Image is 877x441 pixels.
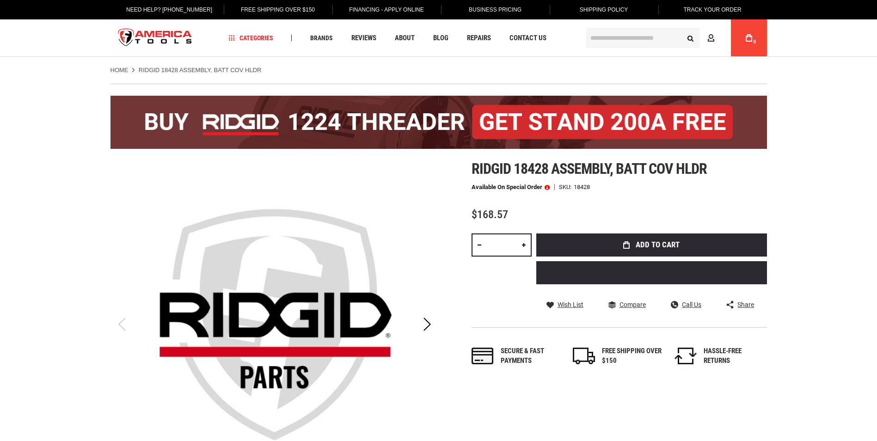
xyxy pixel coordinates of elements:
[740,19,758,56] a: 0
[559,184,574,190] strong: SKU
[546,300,583,309] a: Wish List
[558,301,583,308] span: Wish List
[602,346,662,366] div: FREE SHIPPING OVER $150
[463,32,495,44] a: Repairs
[682,29,699,47] button: Search
[472,208,508,221] span: $168.57
[509,35,546,42] span: Contact Us
[671,300,701,309] a: Call Us
[429,32,453,44] a: Blog
[310,35,333,41] span: Brands
[395,35,415,42] span: About
[306,32,337,44] a: Brands
[619,301,646,308] span: Compare
[467,35,491,42] span: Repairs
[229,35,273,41] span: Categories
[472,348,494,364] img: payments
[675,348,697,364] img: returns
[472,160,707,178] span: Ridgid 18428 assembly, batt cov hldr
[347,32,380,44] a: Reviews
[110,21,200,55] a: store logo
[573,348,595,364] img: shipping
[580,6,628,13] span: Shipping Policy
[574,184,590,190] div: 18428
[737,301,754,308] span: Share
[704,346,764,366] div: HASSLE-FREE RETURNS
[501,346,561,366] div: Secure & fast payments
[636,241,680,249] span: Add to Cart
[754,39,756,44] span: 0
[536,233,767,257] button: Add to Cart
[225,32,277,44] a: Categories
[433,35,448,42] span: Blog
[682,301,701,308] span: Call Us
[110,66,129,74] a: Home
[110,96,767,149] img: BOGO: Buy the RIDGID® 1224 Threader (26092), get the 92467 200A Stand FREE!
[608,300,646,309] a: Compare
[391,32,419,44] a: About
[110,21,200,55] img: America Tools
[139,67,262,73] strong: RIDGID 18428 ASSEMBLY, BATT COV HLDR
[505,32,551,44] a: Contact Us
[351,35,376,42] span: Reviews
[472,184,550,190] p: Available on Special Order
